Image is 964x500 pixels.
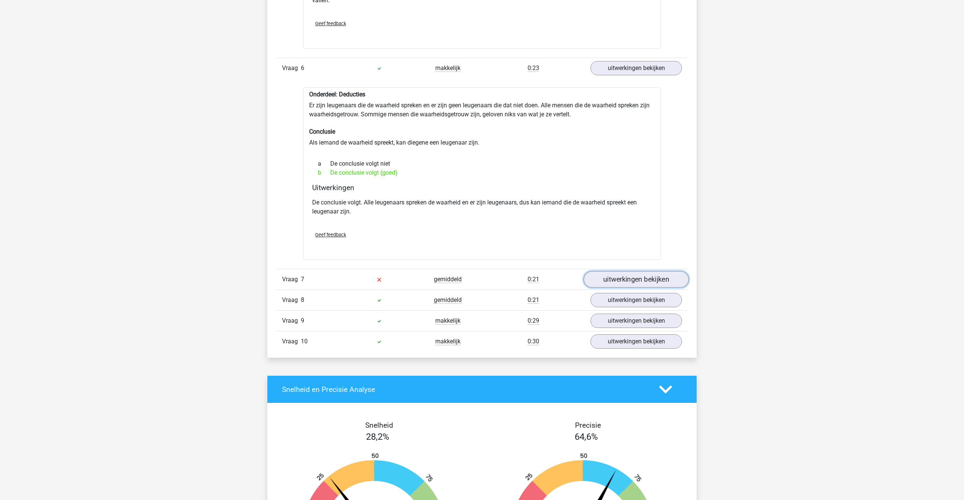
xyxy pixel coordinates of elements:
span: 0:23 [528,64,539,72]
span: makkelijk [435,338,461,345]
span: Vraag [282,337,301,346]
span: b [318,168,330,177]
span: Vraag [282,316,301,325]
h4: Snelheid [282,421,476,430]
h4: Precisie [491,421,685,430]
span: makkelijk [435,64,461,72]
div: Er zijn leugenaars die de waarheid spreken en er zijn geen leugenaars die dat niet doen. Alle men... [303,87,661,260]
h4: Snelheid en Precisie Analyse [282,385,648,394]
span: Vraag [282,275,301,284]
span: 6 [301,64,304,72]
div: De conclusie volgt niet [312,159,652,168]
a: uitwerkingen bekijken [590,293,682,307]
span: 28,2% [366,431,389,442]
h4: Uitwerkingen [312,183,652,192]
span: Vraag [282,296,301,305]
div: De conclusie volgt (goed) [312,168,652,177]
a: uitwerkingen bekijken [590,314,682,328]
h6: Conclusie [309,128,655,135]
span: Geef feedback [315,232,346,238]
span: Geef feedback [315,21,346,26]
a: uitwerkingen bekijken [584,271,689,288]
a: uitwerkingen bekijken [590,61,682,75]
span: Vraag [282,64,301,73]
span: gemiddeld [434,296,462,304]
a: uitwerkingen bekijken [590,334,682,349]
span: 0:30 [528,338,539,345]
p: De conclusie volgt. Alle leugenaars spreken de waarheid en er zijn leugenaars, dus kan iemand die... [312,198,652,216]
h6: Onderdeel: Deducties [309,91,655,98]
span: 10 [301,338,308,345]
span: 0:21 [528,296,539,304]
span: 9 [301,317,304,324]
span: 64,6% [575,431,598,442]
span: 7 [301,276,304,283]
span: gemiddeld [434,276,462,283]
span: makkelijk [435,317,461,325]
span: 0:21 [528,276,539,283]
span: 8 [301,296,304,303]
span: a [318,159,330,168]
span: 0:29 [528,317,539,325]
